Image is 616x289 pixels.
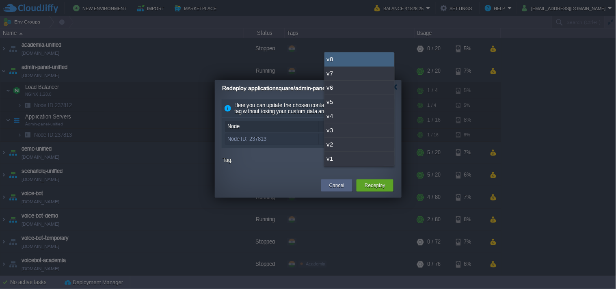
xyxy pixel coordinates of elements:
div: v2 [324,138,394,152]
div: v4 [324,109,394,123]
div: Node ID: 237813 [225,134,318,144]
label: Tag: [223,155,322,165]
button: Cancel [329,181,344,190]
button: Redeploy [365,181,385,190]
div: v5 [324,95,394,109]
div: v8 [324,52,394,67]
span: Redeploy applicationsquare/admin-panel-unified containers [222,85,374,91]
div: v7 [324,67,394,81]
div: v7 [319,134,392,144]
div: Node [225,121,318,132]
div: Here you can update the chosen containers to another template tag without losing your custom data... [222,99,395,118]
div: v1 [324,152,394,166]
div: v3 [324,123,394,138]
div: v6 [324,81,394,95]
div: Tag [319,121,392,132]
